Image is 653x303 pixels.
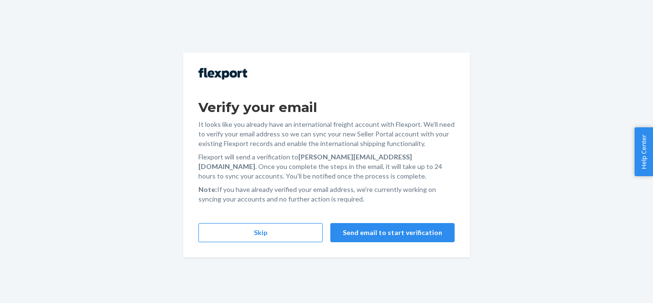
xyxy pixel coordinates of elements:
[198,120,455,148] p: It looks like you already have an international freight account with Flexport. We'll need to veri...
[198,185,217,193] strong: Note:
[198,223,323,242] button: Skip
[198,68,247,79] img: Flexport logo
[198,152,455,181] p: Flexport will send a verification to . Once you complete the steps in the email, it will take up ...
[198,153,412,170] strong: [PERSON_NAME][EMAIL_ADDRESS][DOMAIN_NAME]
[330,223,455,242] button: Send email to start verification
[198,99,455,116] h1: Verify your email
[198,185,455,204] p: If you have already verified your email address, we're currently working on syncing your accounts...
[634,127,653,176] button: Help Center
